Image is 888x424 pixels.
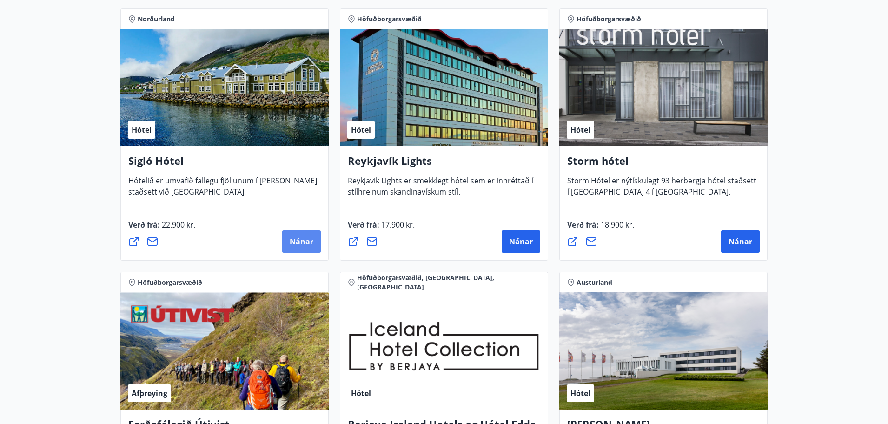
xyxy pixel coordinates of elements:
[351,388,371,398] span: Hótel
[348,175,533,204] span: Reykjavik Lights er smekklegt hótel sem er innréttað í stílhreinum skandinavískum stíl.
[567,154,760,175] h4: Storm hótel
[570,388,590,398] span: Hótel
[138,14,175,24] span: Norðurland
[729,236,752,247] span: Nánar
[132,125,152,135] span: Hótel
[567,220,634,237] span: Verð frá :
[128,220,195,237] span: Verð frá :
[160,220,195,230] span: 22.900 kr.
[577,14,641,24] span: Höfuðborgarsvæðið
[132,388,167,398] span: Afþreying
[138,278,202,287] span: Höfuðborgarsvæðið
[599,220,634,230] span: 18.900 kr.
[379,220,415,230] span: 17.900 kr.
[509,236,533,247] span: Nánar
[128,175,317,204] span: Hótelið er umvafið fallegu fjöllunum í [PERSON_NAME] staðsett við [GEOGRAPHIC_DATA].
[570,125,590,135] span: Hótel
[128,154,321,175] h4: Sigló Hótel
[348,220,415,237] span: Verð frá :
[577,278,612,287] span: Austurland
[282,230,321,253] button: Nánar
[290,236,313,247] span: Nánar
[351,125,371,135] span: Hótel
[567,175,756,204] span: Storm Hótel er nýtískulegt 93 herbergja hótel staðsett í [GEOGRAPHIC_DATA] 4 í [GEOGRAPHIC_DATA].
[348,154,540,175] h4: Reykjavík Lights
[721,230,760,253] button: Nánar
[502,230,540,253] button: Nánar
[357,14,422,24] span: Höfuðborgarsvæðið
[357,273,540,292] span: Höfuðborgarsvæðið, [GEOGRAPHIC_DATA], [GEOGRAPHIC_DATA]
